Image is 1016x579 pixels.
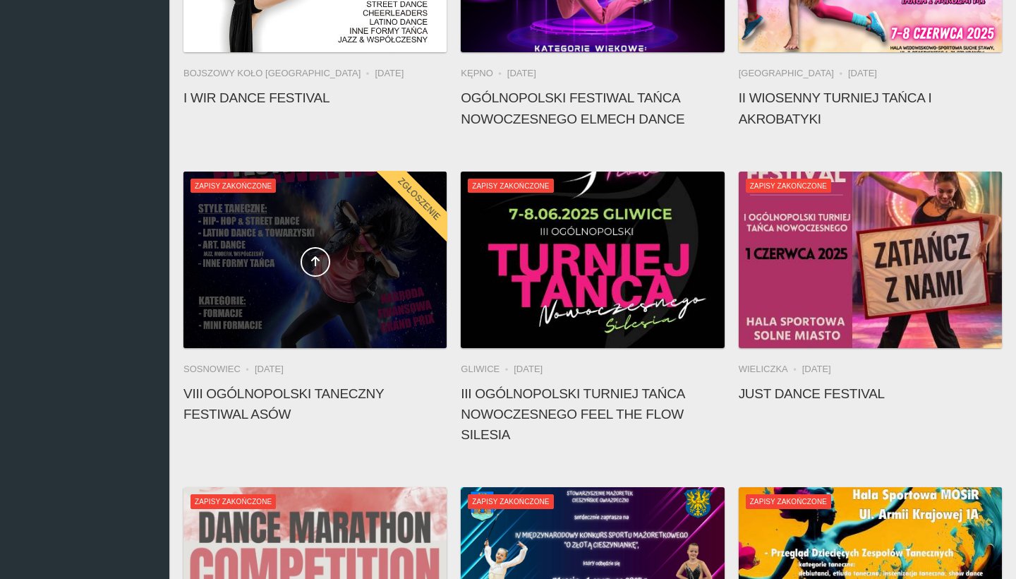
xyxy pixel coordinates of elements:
[461,172,724,348] img: III Ogólnopolski Turniej Tańca Nowoczesnego FEEL THE FLOW SILESIA
[739,383,1002,404] h4: Just Dance Festival
[375,66,404,80] li: [DATE]
[183,383,447,424] h4: VIII Ogólnopolski Taneczny Festiwal Asów
[746,494,831,508] span: Zapisy zakończone
[739,88,1002,129] h4: II Wiosenny Turniej Tańca i Akrobatyki
[461,88,724,129] h4: Ogólnopolski Festiwal Tańca Nowoczesnego ELMECH DANCE
[739,66,848,80] li: [GEOGRAPHIC_DATA]
[739,172,1002,348] a: Just Dance FestivalZapisy zakończone
[183,66,375,80] li: Bojszowy koło [GEOGRAPHIC_DATA]
[739,172,1002,348] img: Just Dance Festival
[461,66,507,80] li: Kępno
[848,66,877,80] li: [DATE]
[375,154,464,244] div: Zgłoszenie
[183,362,255,376] li: Sosnowiec
[468,179,553,193] span: Zapisy zakończone
[461,172,724,348] a: III Ogólnopolski Turniej Tańca Nowoczesnego FEEL THE FLOW SILESIA Zapisy zakończone
[802,362,831,376] li: [DATE]
[255,362,284,376] li: [DATE]
[183,172,447,348] a: VIII Ogólnopolski Taneczny Festiwal AsówZapisy zakończoneZgłoszenie
[183,88,447,108] h4: I Wir Dance Festival
[461,383,724,446] h4: III Ogólnopolski Turniej Tańca Nowoczesnego FEEL THE FLOW SILESIA
[190,179,276,193] span: Zapisy zakończone
[461,362,514,376] li: Gliwice
[507,66,536,80] li: [DATE]
[514,362,543,376] li: [DATE]
[746,179,831,193] span: Zapisy zakończone
[190,494,276,508] span: Zapisy zakończone
[468,494,553,508] span: Zapisy zakończone
[739,362,802,376] li: Wieliczka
